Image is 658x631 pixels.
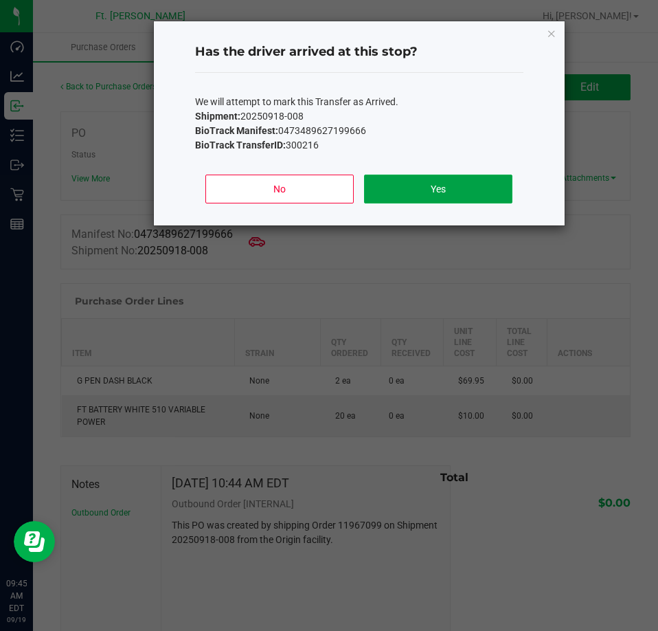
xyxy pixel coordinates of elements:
[195,95,523,109] p: We will attempt to mark this Transfer as Arrived.
[195,140,286,151] b: BioTrack TransferID:
[195,124,523,138] p: 0473489627199666
[14,521,55,562] iframe: Resource center
[195,125,278,136] b: BioTrack Manifest:
[195,109,523,124] p: 20250918-008
[195,43,523,61] h4: Has the driver arrived at this stop?
[364,175,512,203] button: Yes
[205,175,353,203] button: No
[195,138,523,153] p: 300216
[195,111,240,122] b: Shipment:
[547,25,556,41] button: Close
